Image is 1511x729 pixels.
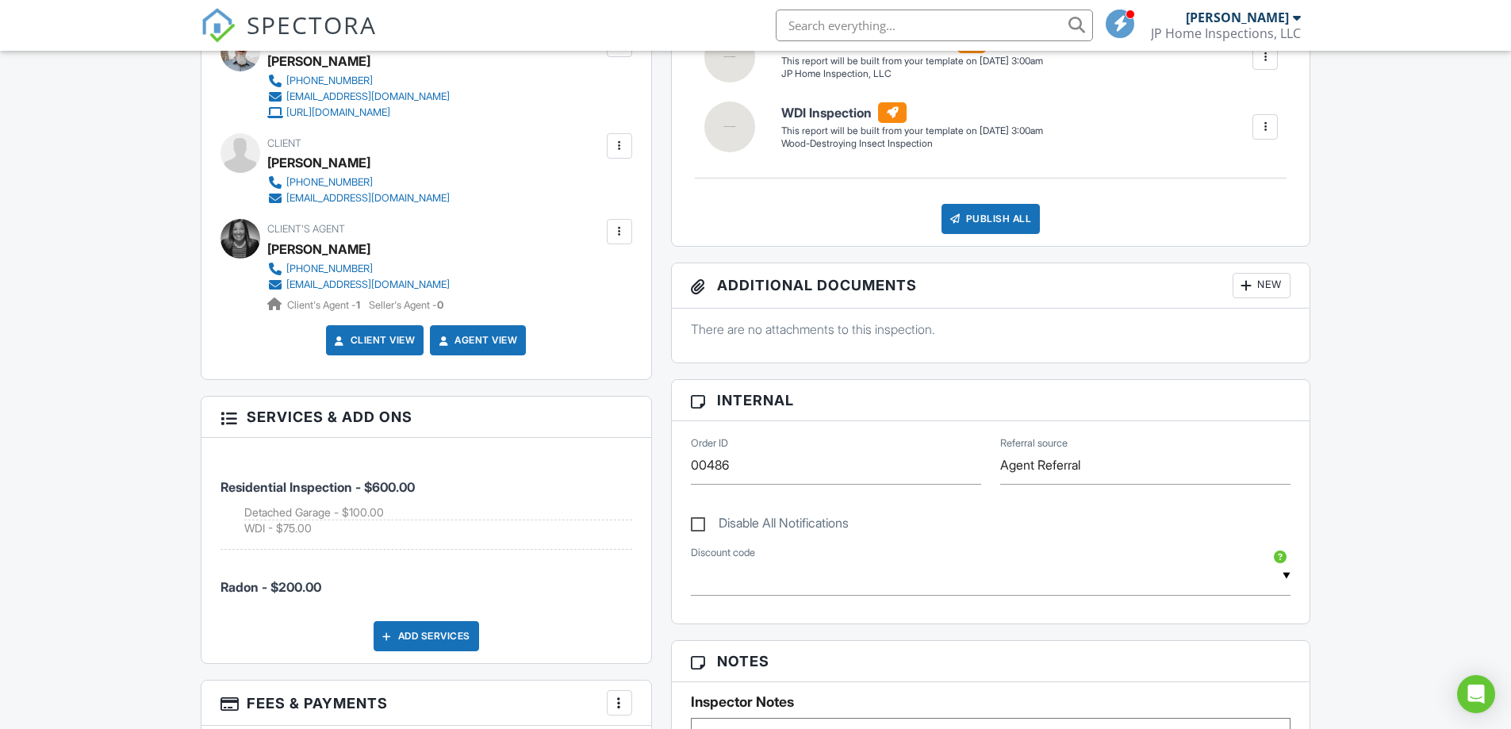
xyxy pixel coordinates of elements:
[286,263,373,275] div: [PHONE_NUMBER]
[267,261,450,277] a: [PHONE_NUMBER]
[1233,273,1290,298] div: New
[691,320,1291,338] p: There are no attachments to this inspection.
[356,299,360,311] strong: 1
[286,176,373,189] div: [PHONE_NUMBER]
[201,681,651,726] h3: Fees & Payments
[781,67,1043,81] div: JP Home Inspection, LLC
[286,90,450,103] div: [EMAIL_ADDRESS][DOMAIN_NAME]
[437,299,443,311] strong: 0
[776,10,1093,41] input: Search everything...
[781,55,1043,67] div: This report will be built from your template on [DATE] 3:00am
[672,263,1310,309] h3: Additional Documents
[267,89,450,105] a: [EMAIL_ADDRESS][DOMAIN_NAME]
[781,125,1043,137] div: This report will be built from your template on [DATE] 3:00am
[781,137,1043,151] div: Wood-Destroying Insect Inspection
[201,397,651,438] h3: Services & Add ons
[672,641,1310,682] h3: Notes
[691,694,1291,710] h5: Inspector Notes
[267,49,370,73] div: [PERSON_NAME]
[201,8,236,43] img: The Best Home Inspection Software - Spectora
[286,75,373,87] div: [PHONE_NUMBER]
[221,550,632,608] li: Service: Radon
[286,278,450,291] div: [EMAIL_ADDRESS][DOMAIN_NAME]
[267,223,345,235] span: Client's Agent
[267,190,450,206] a: [EMAIL_ADDRESS][DOMAIN_NAME]
[221,479,415,495] span: Residential Inspection - $600.00
[267,137,301,149] span: Client
[267,73,450,89] a: [PHONE_NUMBER]
[691,436,728,451] label: Order ID
[201,21,377,55] a: SPECTORA
[672,380,1310,421] h3: Internal
[1151,25,1301,41] div: JP Home Inspections, LLC
[267,237,370,261] a: [PERSON_NAME]
[941,204,1041,234] div: Publish All
[1000,436,1068,451] label: Referral source
[691,516,849,535] label: Disable All Notifications
[221,450,632,550] li: Service: Residential Inspection
[781,102,1043,123] h6: WDI Inspection
[221,579,321,595] span: Radon - $200.00
[267,277,450,293] a: [EMAIL_ADDRESS][DOMAIN_NAME]
[332,332,416,348] a: Client View
[374,621,479,651] div: Add Services
[1186,10,1289,25] div: [PERSON_NAME]
[267,175,450,190] a: [PHONE_NUMBER]
[247,8,377,41] span: SPECTORA
[286,192,450,205] div: [EMAIL_ADDRESS][DOMAIN_NAME]
[1457,675,1495,713] div: Open Intercom Messenger
[244,520,632,536] li: Add on: WDI
[267,151,370,175] div: [PERSON_NAME]
[369,299,443,311] span: Seller's Agent -
[287,299,362,311] span: Client's Agent -
[244,505,632,521] li: Add on: Detached Garage
[267,105,450,121] a: [URL][DOMAIN_NAME]
[435,332,517,348] a: Agent View
[691,546,755,560] label: Discount code
[286,106,390,119] div: [URL][DOMAIN_NAME]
